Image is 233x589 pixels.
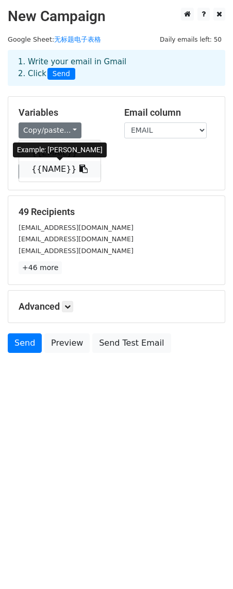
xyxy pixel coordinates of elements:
[19,107,109,118] h5: Variables
[156,34,225,45] span: Daily emails left: 50
[19,301,214,312] h5: Advanced
[8,8,225,25] h2: New Campaign
[19,206,214,218] h5: 49 Recipients
[8,333,42,353] a: Send
[181,540,233,589] div: 聊天小组件
[92,333,171,353] a: Send Test Email
[19,261,62,274] a: +46 more
[19,122,81,138] a: Copy/paste...
[13,142,107,157] div: Example: [PERSON_NAME]
[44,333,90,353] a: Preview
[156,35,225,43] a: Daily emails left: 50
[181,540,233,589] iframe: Chat Widget
[19,161,101,177] a: {{NAME}}
[19,235,134,243] small: [EMAIL_ADDRESS][DOMAIN_NAME]
[19,247,134,255] small: [EMAIL_ADDRESS][DOMAIN_NAME]
[47,68,75,80] span: Send
[54,35,101,43] a: 无标题电子表格
[124,107,214,118] h5: Email column
[19,224,134,231] small: [EMAIL_ADDRESS][DOMAIN_NAME]
[10,56,223,80] div: 1. Write your email in Gmail 2. Click
[8,35,101,43] small: Google Sheet:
